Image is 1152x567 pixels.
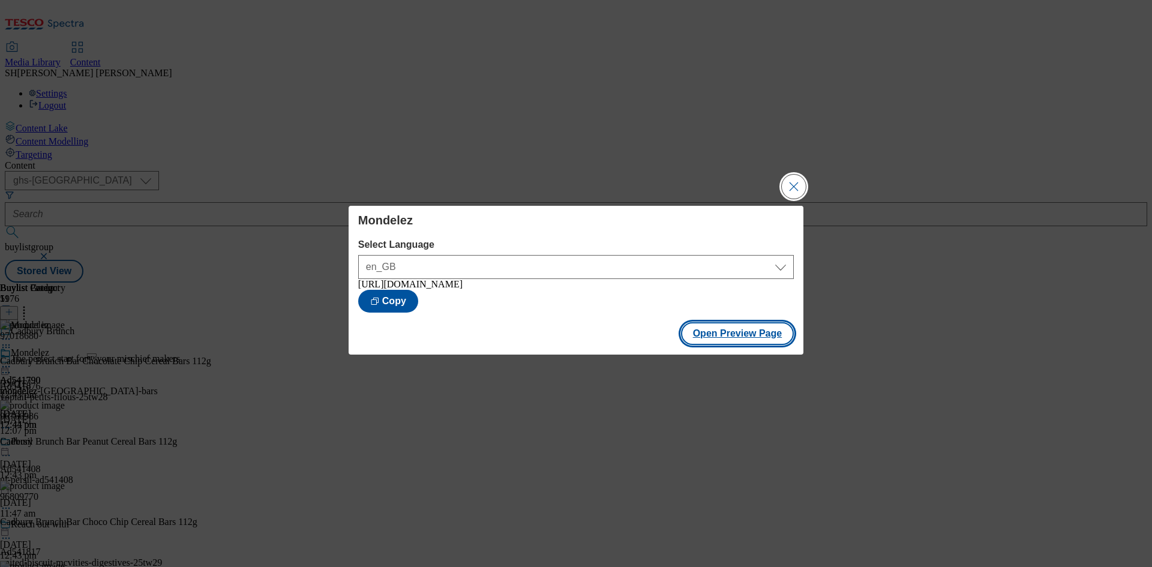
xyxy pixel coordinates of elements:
[681,322,794,345] button: Open Preview Page
[358,290,418,313] button: Copy
[358,213,794,227] h4: Mondelez
[358,239,794,250] label: Select Language
[782,175,806,199] button: Close Modal
[358,279,794,290] div: [URL][DOMAIN_NAME]
[349,206,803,355] div: Modal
